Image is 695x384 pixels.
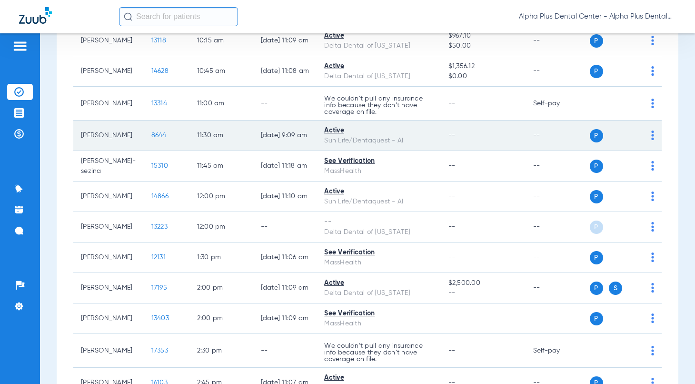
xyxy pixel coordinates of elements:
div: Sun Life/Dentaquest - AI [324,136,433,146]
img: group-dot-blue.svg [651,99,654,108]
td: 12:00 PM [189,182,253,212]
div: See Verification [324,309,433,319]
img: group-dot-blue.svg [651,36,654,45]
td: [PERSON_NAME] [73,334,144,368]
td: [PERSON_NAME] [73,212,144,243]
img: group-dot-blue.svg [651,283,654,293]
td: [PERSON_NAME]-sezina [73,151,144,182]
span: P [590,221,603,234]
span: P [590,282,603,295]
span: 13118 [151,37,166,44]
span: 14866 [151,193,169,200]
span: 17353 [151,347,168,354]
span: 15310 [151,162,168,169]
span: -- [448,132,456,139]
span: $2,500.00 [448,278,518,288]
td: [DATE] 11:10 AM [253,182,317,212]
div: Delta Dental of [US_STATE] [324,71,433,81]
td: [PERSON_NAME] [73,303,144,334]
span: 12131 [151,254,166,261]
div: Delta Dental of [US_STATE] [324,288,433,298]
td: 2:00 PM [189,273,253,303]
td: -- [253,87,317,121]
td: 11:00 AM [189,87,253,121]
div: Active [324,278,433,288]
img: group-dot-blue.svg [651,131,654,140]
span: -- [448,162,456,169]
td: [PERSON_NAME] [73,26,144,56]
span: P [590,129,603,142]
img: group-dot-blue.svg [651,313,654,323]
td: [DATE] 11:18 AM [253,151,317,182]
td: 10:15 AM [189,26,253,56]
td: -- [526,56,590,87]
td: [PERSON_NAME] [73,182,144,212]
img: hamburger-icon [12,40,28,52]
td: -- [526,212,590,243]
span: -- [448,288,518,298]
td: -- [253,334,317,368]
td: [DATE] 11:09 AM [253,273,317,303]
img: group-dot-blue.svg [651,253,654,262]
div: Active [324,373,433,383]
span: -- [448,100,456,107]
img: Zuub Logo [19,7,52,24]
td: -- [526,182,590,212]
div: -- [324,217,433,227]
span: 13314 [151,100,167,107]
span: -- [448,223,456,230]
td: 2:00 PM [189,303,253,334]
td: [PERSON_NAME] [73,121,144,151]
td: [PERSON_NAME] [73,273,144,303]
td: 10:45 AM [189,56,253,87]
td: [DATE] 11:06 AM [253,243,317,273]
p: We couldn’t pull any insurance info because they don’t have coverage on file. [324,95,433,115]
div: Sun Life/Dentaquest - AI [324,197,433,207]
div: MassHealth [324,319,433,329]
span: $1,356.12 [448,61,518,71]
span: 14628 [151,68,169,74]
td: [PERSON_NAME] [73,243,144,273]
span: P [590,65,603,78]
span: -- [448,254,456,261]
td: [DATE] 11:09 AM [253,303,317,334]
div: Active [324,126,433,136]
div: Active [324,187,433,197]
div: MassHealth [324,166,433,176]
td: -- [526,151,590,182]
div: MassHealth [324,258,433,268]
td: -- [526,26,590,56]
span: $967.10 [448,31,518,41]
span: P [590,190,603,203]
div: See Verification [324,156,433,166]
div: Active [324,31,433,41]
span: -- [448,347,456,354]
span: $0.00 [448,71,518,81]
td: -- [253,212,317,243]
td: [DATE] 9:09 AM [253,121,317,151]
span: 17195 [151,284,167,291]
span: P [590,251,603,264]
td: -- [526,303,590,334]
span: P [590,312,603,325]
img: group-dot-blue.svg [651,66,654,76]
td: [PERSON_NAME] [73,87,144,121]
td: Self-pay [526,334,590,368]
td: -- [526,121,590,151]
td: Self-pay [526,87,590,121]
td: [DATE] 11:08 AM [253,56,317,87]
span: -- [448,193,456,200]
span: $50.00 [448,41,518,51]
td: -- [526,243,590,273]
iframe: Chat Widget [647,338,695,384]
td: [DATE] 11:09 AM [253,26,317,56]
span: 13223 [151,223,168,230]
img: group-dot-blue.svg [651,222,654,232]
img: group-dot-blue.svg [651,161,654,171]
span: P [590,34,603,48]
span: P [590,160,603,173]
img: Search Icon [124,12,132,21]
div: Active [324,61,433,71]
span: -- [448,315,456,322]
